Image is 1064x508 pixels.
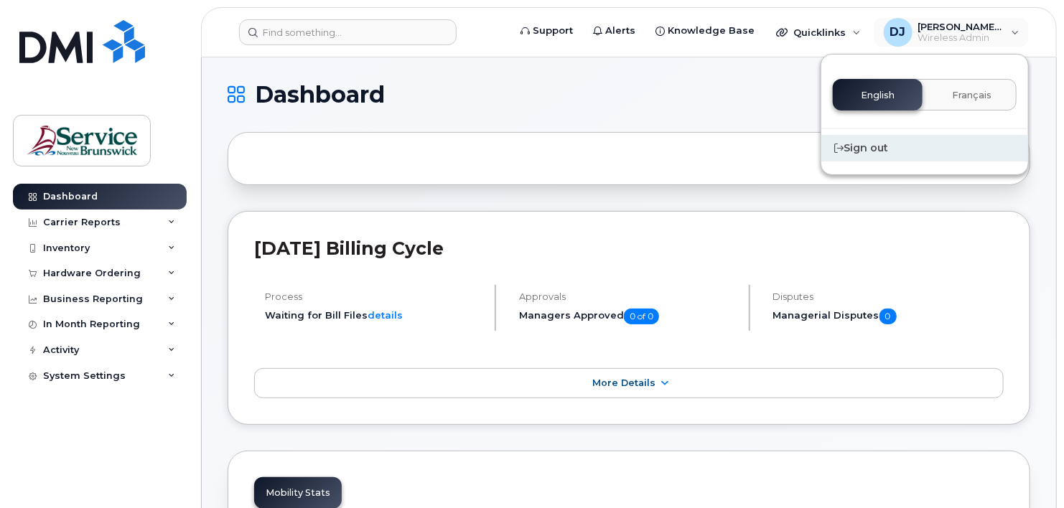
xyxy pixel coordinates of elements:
span: More Details [592,377,655,388]
h5: Managers Approved [519,309,737,324]
span: 0 of 0 [624,309,659,324]
span: Dashboard [255,84,385,105]
h4: Approvals [519,291,737,302]
a: details [368,309,403,321]
span: Français [952,90,991,101]
h5: Managerial Disputes [773,309,1004,324]
span: 0 [879,309,897,324]
li: Waiting for Bill Files [265,309,482,322]
div: Sign out [821,135,1028,161]
h4: Disputes [773,291,1004,302]
h2: [DATE] Billing Cycle [254,237,1004,259]
h4: Process [265,291,482,302]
